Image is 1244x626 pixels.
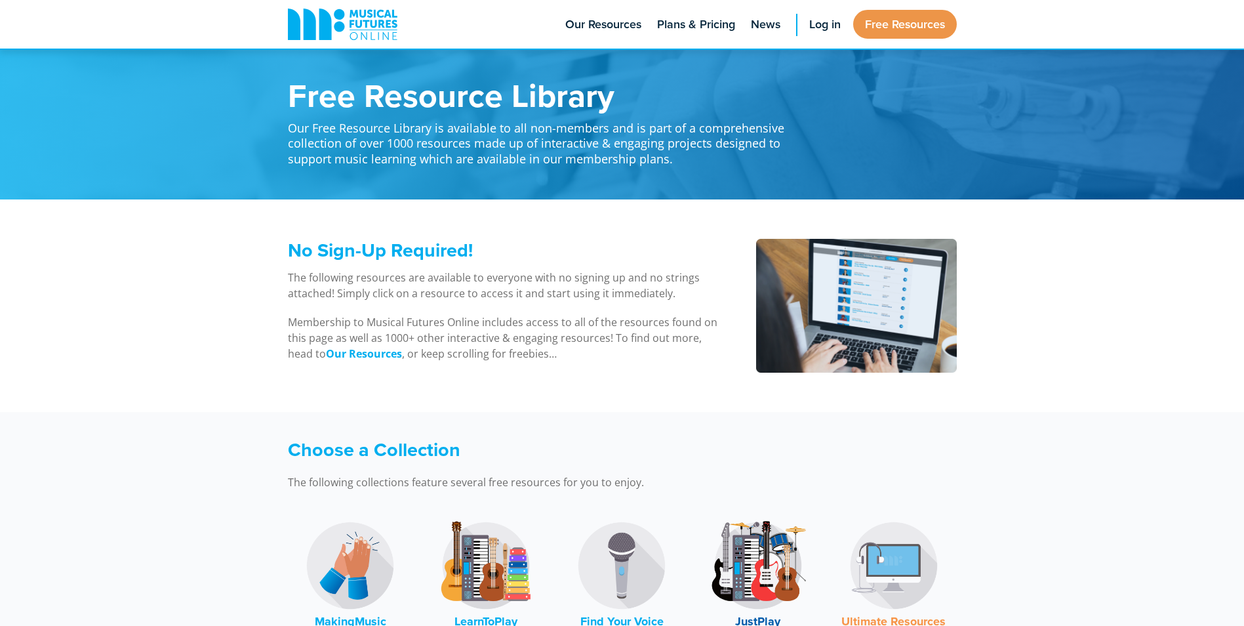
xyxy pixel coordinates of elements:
a: Free Resources [853,10,957,39]
img: LearnToPlay Logo [437,516,535,615]
h3: Choose a Collection [288,438,799,461]
p: The following resources are available to everyone with no signing up and no strings attached! Sim... [288,270,723,301]
p: Membership to Musical Futures Online includes access to all of the resources found on this page a... [288,314,723,362]
span: Plans & Pricing [657,16,735,33]
p: The following collections feature several free resources for you to enjoy. [288,474,799,490]
img: MakingMusic Logo [301,516,399,615]
a: Our Resources [326,346,402,362]
span: News [751,16,780,33]
img: Music Technology Logo [845,516,943,615]
span: Log in [809,16,841,33]
span: No Sign-Up Required! [288,236,473,264]
img: Find Your Voice Logo [572,516,671,615]
img: JustPlay Logo [709,516,807,615]
span: Our Resources [565,16,641,33]
p: Our Free Resource Library is available to all non-members and is part of a comprehensive collecti... [288,112,799,167]
h1: Free Resource Library [288,79,799,112]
